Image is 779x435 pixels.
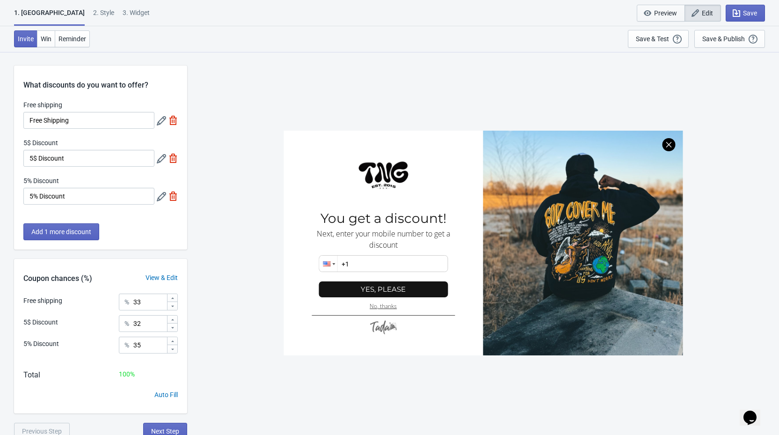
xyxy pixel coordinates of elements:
div: % [124,318,129,329]
div: Total [23,369,40,381]
input: Chance [133,337,167,354]
button: Edit [684,5,721,22]
span: 100 % [119,370,135,378]
span: Win [41,35,51,43]
label: 5$ Discount [23,138,58,147]
iframe: chat widget [740,398,770,426]
div: Free shipping [23,296,62,306]
span: Invite [18,35,34,43]
button: Save & Test [628,30,689,48]
span: Preview [654,9,677,17]
div: Auto Fill [154,390,178,400]
span: Add 1 more discount [31,228,91,236]
div: % [124,296,129,308]
div: What discounts do you want to offer? [14,66,187,91]
div: Coupon chances (%) [14,273,102,284]
label: Free shipping [23,100,62,110]
div: % [124,339,129,351]
button: Invite [14,30,37,47]
div: 2 . Style [93,8,114,24]
span: Reminder [58,35,86,43]
button: Reminder [55,30,90,47]
input: Chance [133,294,167,310]
input: Chance [133,315,167,332]
span: Edit [702,9,713,17]
img: delete.svg [168,154,178,163]
div: 3. Widget [123,8,150,24]
button: Save [726,5,765,22]
label: 5% Discount [23,176,59,185]
div: 5$ Discount [23,317,58,327]
div: Save & Publish [702,35,745,43]
button: Win [37,30,55,47]
img: delete.svg [168,192,178,201]
span: Save [743,9,757,17]
span: Next Step [151,428,179,435]
div: 5% Discount [23,339,59,349]
button: Save & Publish [694,30,765,48]
img: delete.svg [168,116,178,125]
div: 1. [GEOGRAPHIC_DATA] [14,8,85,26]
div: View & Edit [136,273,187,283]
button: Add 1 more discount [23,223,99,240]
div: Save & Test [636,35,669,43]
button: Preview [637,5,685,22]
